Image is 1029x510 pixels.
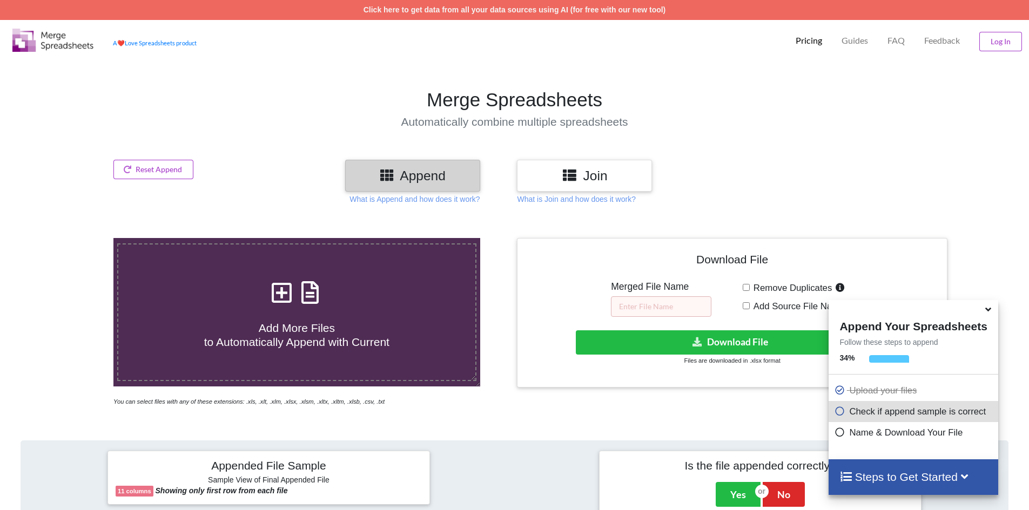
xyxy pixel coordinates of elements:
[829,317,998,333] h4: Append Your Spreadsheets
[525,168,644,183] h3: Join
[796,35,822,46] p: Pricing
[525,246,939,277] h4: Download File
[113,160,193,179] button: Reset Append
[716,482,761,507] button: Yes
[887,35,905,46] p: FAQ
[116,475,422,486] h6: Sample View of Final Appended File
[607,459,913,472] h4: Is the file appended correctly?
[834,405,995,418] p: Check if append sample is correct
[750,301,849,311] span: Add Source File Names
[834,426,995,439] p: Name & Download Your File
[364,5,666,14] a: Click here to get data from all your data sources using AI (for free with our new tool)
[517,194,635,205] p: What is Join and how does it work?
[842,35,868,46] p: Guides
[349,194,480,205] p: What is Append and how does it work?
[12,29,93,52] img: Logo.png
[834,384,995,397] p: Upload your files
[116,459,422,474] h4: Appended File Sample
[684,357,780,364] small: Files are downloaded in .xlsx format
[611,296,711,317] input: Enter File Name
[204,322,389,348] span: Add More Files to Automatically Append with Current
[829,337,998,348] p: Follow these steps to append
[113,39,197,46] a: AheartLove Spreadsheets product
[979,32,1022,51] button: Log In
[117,39,125,46] span: heart
[118,488,151,494] b: 11 columns
[750,283,832,293] span: Remove Duplicates
[839,470,987,484] h4: Steps to Get Started
[839,353,855,362] b: 34 %
[156,486,288,495] b: Showing only first row from each file
[353,168,472,183] h3: Append
[924,36,960,45] span: Feedback
[113,398,385,405] i: You can select files with any of these extensions: .xls, .xlt, .xlm, .xlsx, .xlsm, .xltx, .xltm, ...
[611,281,711,293] h5: Merged File Name
[763,482,805,507] button: No
[576,330,886,355] button: Download File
